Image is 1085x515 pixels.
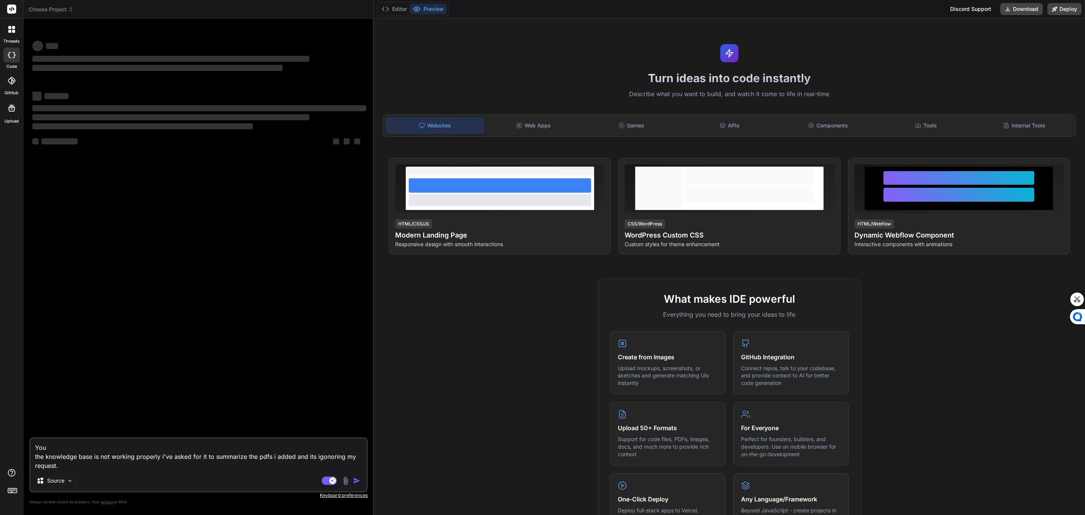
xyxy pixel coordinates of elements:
[854,241,1064,248] p: Interactive components with animations
[1047,3,1082,15] button: Deploy
[625,219,665,228] div: CSS/WordPress
[741,353,841,362] h4: GitHub Integration
[618,365,718,387] p: Upload mockups, screenshots, or sketches and generate matching UIs instantly
[618,353,718,362] h4: Create from Images
[741,365,841,387] p: Connect repos, talk to your codebase, and provide context to AI for better code generation
[976,118,1073,133] div: Internal Tools
[610,310,849,319] p: Everything you need to bring your ideas to life
[682,118,778,133] div: APIs
[618,495,718,504] h4: One-Click Deploy
[625,241,834,248] p: Custom styles for theme enhancement
[32,65,283,71] span: ‌
[610,291,849,307] h2: What makes IDE powerful
[101,500,115,504] span: privacy
[29,6,73,13] span: Choose Project
[410,4,447,14] button: Preview
[344,138,350,144] span: ‌
[46,43,58,49] span: ‌
[618,423,718,432] h4: Upload 50+ Formats
[378,71,1080,85] h1: Turn ideas into code instantly
[32,41,43,51] span: ‌
[741,495,841,504] h4: Any Language/Framework
[5,90,18,96] label: GitHub
[44,93,69,99] span: ‌
[395,219,432,228] div: HTML/CSS/JS
[32,92,41,101] span: ‌
[29,492,368,498] p: Keyboard preferences
[854,219,894,228] div: HTML/Webflow
[378,89,1080,99] p: Describe what you want to build, and watch it come to life in real-time
[354,138,360,144] span: ‌
[485,118,582,133] div: Web Apps
[741,423,841,432] h4: For Everyone
[32,105,366,111] span: ‌
[741,435,841,458] p: Perfect for founders, builders, and developers. Use on mobile browser for on-the-go development
[32,123,253,129] span: ‌
[353,477,361,484] img: icon
[6,63,17,70] label: code
[386,118,484,133] div: Websites
[32,114,309,120] span: ‌
[854,230,1064,241] h4: Dynamic Webflow Component
[618,435,718,458] p: Support for code files, PDFs, images, docs, and much more to provide rich context
[341,477,350,485] img: attachment
[946,3,996,15] div: Discord Support
[625,230,834,241] h4: WordPress Custom CSS
[779,118,876,133] div: Components
[1000,3,1043,15] button: Download
[47,477,64,484] p: Source
[333,138,339,144] span: ‌
[41,138,78,144] span: ‌
[29,498,368,506] p: Always double-check its answers. Your in Bind
[67,478,73,484] img: Pick Models
[878,118,975,133] div: Tools
[32,56,309,62] span: ‌
[395,241,604,248] p: Responsive design with smooth interactions
[379,4,410,14] button: Editor
[583,118,680,133] div: Games
[395,230,604,241] h4: Modern Landing Page
[3,38,20,44] label: threads
[31,438,367,470] textarea: You the knowledge base is not working properly i've asked for it to summarize the pdfs i added an...
[5,118,19,124] label: Upload
[32,138,38,144] span: ‌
